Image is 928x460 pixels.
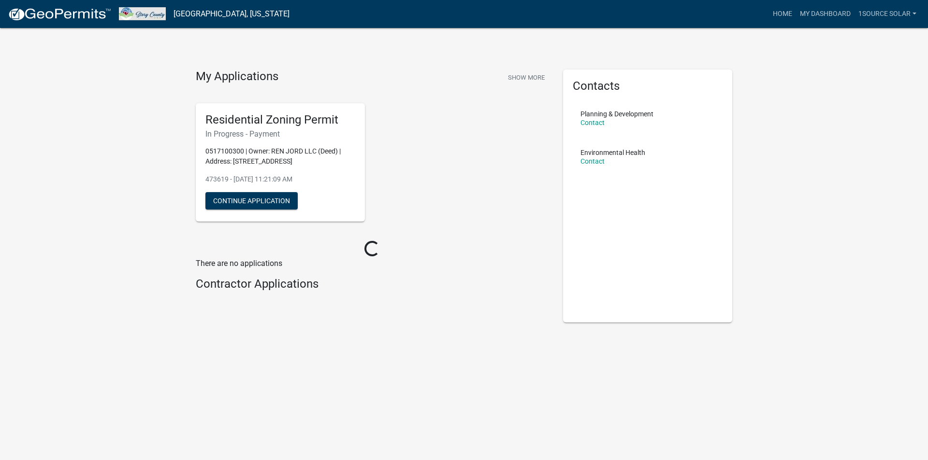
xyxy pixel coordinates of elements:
[205,174,355,184] p: 473619 - [DATE] 11:21:09 AM
[580,119,605,126] a: Contact
[205,129,355,139] h6: In Progress - Payment
[196,70,278,84] h4: My Applications
[205,146,355,167] p: 0517100300 | Owner: REN JORD LLC (Deed) | Address: [STREET_ADDRESS]
[196,277,549,291] h4: Contractor Applications
[580,157,605,165] a: Contact
[196,258,549,269] p: There are no applications
[205,192,298,209] button: Continue Application
[769,5,796,23] a: Home
[119,7,166,20] img: Story County, Iowa
[196,277,549,295] wm-workflow-list-section: Contractor Applications
[174,6,290,22] a: [GEOGRAPHIC_DATA], [US_STATE]
[205,113,355,127] h5: Residential Zoning Permit
[580,111,653,117] p: Planning & Development
[573,79,723,93] h5: Contacts
[504,70,549,85] button: Show More
[796,5,855,23] a: My Dashboard
[580,149,645,156] p: Environmental Health
[855,5,920,23] a: 1Source Solar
